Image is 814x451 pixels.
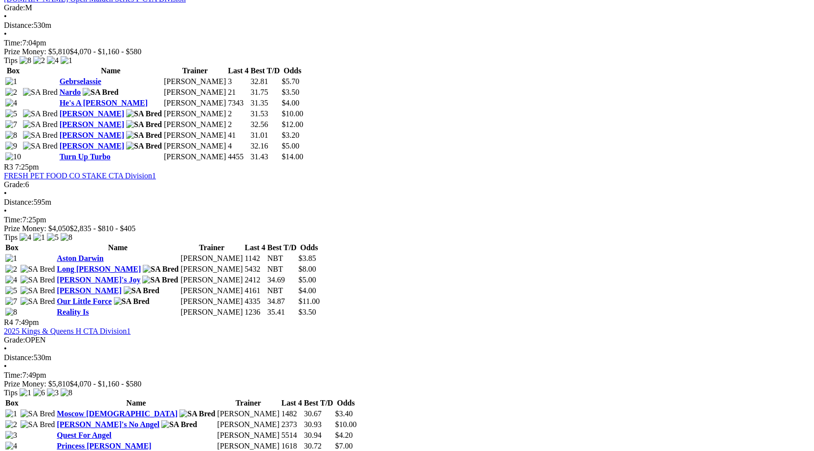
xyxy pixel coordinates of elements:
span: • [4,189,7,197]
a: [PERSON_NAME] [60,109,124,118]
td: 7343 [227,98,249,108]
td: 30.67 [304,409,334,419]
img: 2 [33,56,45,65]
td: [PERSON_NAME] [163,141,226,151]
a: [PERSON_NAME] [60,120,124,129]
img: SA Bred [126,142,162,150]
img: 3 [5,431,17,440]
td: 5432 [244,264,266,274]
td: 30.94 [304,430,334,440]
div: 595m [4,198,810,207]
img: 9 [5,142,17,150]
span: $4.00 [299,286,316,295]
a: [PERSON_NAME]'s Joy [57,276,140,284]
span: 7:25pm [15,163,39,171]
img: 7 [5,297,17,306]
a: Aston Darwin [57,254,104,262]
td: 2 [227,120,249,129]
td: 1236 [244,307,266,317]
th: Trainer [163,66,226,76]
img: SA Bred [21,276,55,284]
img: 8 [5,308,17,317]
span: $10.00 [282,109,303,118]
div: 7:04pm [4,39,810,47]
span: Time: [4,39,22,47]
td: 31.53 [250,109,281,119]
td: 4335 [244,297,266,306]
img: SA Bred [21,420,55,429]
img: 1 [5,77,17,86]
td: 2373 [281,420,302,430]
span: $4,070 - $1,160 - $580 [70,47,142,56]
span: $5.00 [299,276,316,284]
a: Moscow [DEMOGRAPHIC_DATA] [57,409,177,418]
img: SA Bred [83,88,118,97]
td: NBT [267,254,297,263]
td: 31.01 [250,130,281,140]
div: 530m [4,21,810,30]
img: 1 [5,254,17,263]
td: 1142 [244,254,266,263]
td: 5514 [281,430,302,440]
span: $14.00 [282,152,303,161]
div: 7:49pm [4,371,810,380]
td: 2 [227,109,249,119]
span: Tips [4,233,18,241]
span: R4 [4,318,13,326]
img: 2 [5,265,17,274]
span: Grade: [4,336,25,344]
span: $3.40 [335,409,352,418]
a: Turn Up Turbo [60,152,110,161]
td: 4161 [244,286,266,296]
td: 3 [227,77,249,86]
span: • [4,207,7,215]
img: SA Bred [21,297,55,306]
img: SA Bred [126,109,162,118]
img: 1 [20,388,31,397]
td: [PERSON_NAME] [180,254,243,263]
img: SA Bred [126,120,162,129]
img: SA Bred [124,286,159,295]
img: 4 [20,233,31,242]
img: 1 [33,233,45,242]
td: [PERSON_NAME] [180,297,243,306]
div: 6 [4,180,810,189]
img: 4 [47,56,59,65]
span: Time: [4,215,22,224]
th: Last 4 [227,66,249,76]
td: 1482 [281,409,302,419]
span: $3.50 [299,308,316,316]
th: Name [56,398,216,408]
img: 8 [5,131,17,140]
span: Tips [4,56,18,64]
a: 2025 Kings & Queens H CTA Division1 [4,327,131,335]
td: 35.41 [267,307,297,317]
td: [PERSON_NAME] [217,420,280,430]
a: Reality Is [57,308,88,316]
img: 6 [33,388,45,397]
span: • [4,362,7,370]
td: [PERSON_NAME] [163,109,226,119]
span: Box [7,66,20,75]
td: [PERSON_NAME] [163,152,226,162]
img: 4 [5,276,17,284]
img: SA Bred [126,131,162,140]
td: 32.56 [250,120,281,129]
img: 10 [5,152,21,161]
a: Long [PERSON_NAME] [57,265,141,273]
span: • [4,30,7,38]
td: 34.87 [267,297,297,306]
span: 7:49pm [15,318,39,326]
span: $12.00 [282,120,303,129]
span: R3 [4,163,13,171]
td: 31.43 [250,152,281,162]
span: $10.00 [335,420,356,429]
td: [PERSON_NAME] [163,120,226,129]
img: SA Bred [23,142,58,150]
img: 5 [47,233,59,242]
a: He's A [PERSON_NAME] [60,99,148,107]
a: Quest For Angel [57,431,111,439]
span: $2,835 - $810 - $405 [70,224,136,233]
td: 32.16 [250,141,281,151]
a: Gebrselassie [60,77,101,86]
